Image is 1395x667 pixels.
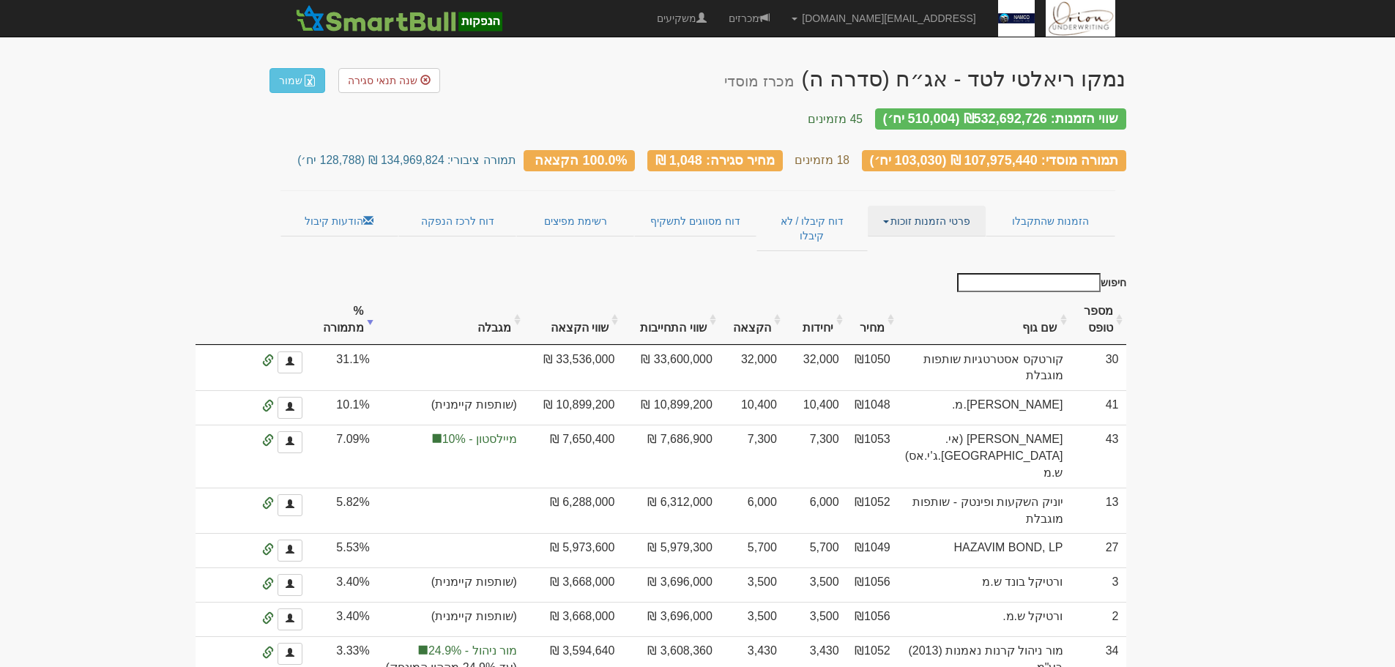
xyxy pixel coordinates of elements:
td: 13 [1071,488,1126,534]
span: מור ניהול - 24.9% [384,643,517,660]
td: 3 [1071,567,1126,602]
td: 32,000 [784,345,847,391]
div: נמקו ריאלטי לטד - אג״ח (סדרה ה) - הנפקה לציבור [724,67,1126,91]
td: 30 [1071,345,1126,391]
td: 3,500 [720,567,784,602]
span: מיילסטון - 10% [384,431,517,448]
td: 3,696,000 ₪ [622,602,719,636]
td: 5.53% [310,533,377,567]
td: 7,650,400 ₪ [524,425,622,488]
td: ₪1048 [847,390,898,425]
div: תמורה מוסדי: 107,975,440 ₪ (103,030 יח׳) [862,150,1126,171]
td: 6,312,000 ₪ [622,488,719,534]
th: מגבלה: activate to sort column ascending [377,296,524,345]
th: % מתמורה: activate to sort column ascending [310,296,377,345]
a: הזמנות שהתקבלו [986,206,1115,236]
th: הקצאה: activate to sort column ascending [720,296,784,345]
td: 5,700 [720,533,784,567]
td: 7.09% [310,425,377,488]
th: מספר טופס: activate to sort column ascending [1071,296,1126,345]
span: שנה תנאי סגירה [348,75,417,86]
th: שם גוף : activate to sort column ascending [898,296,1071,345]
td: ורטיקל ש.מ. [898,602,1071,636]
small: תמורה ציבורי: 134,969,824 ₪ (128,788 יח׳) [297,154,516,166]
td: ₪1056 [847,567,898,602]
td: ורטיקל בונד ש.מ [898,567,1071,602]
td: יוניק השקעות ופינטק - שותפות מוגבלת [898,488,1071,534]
span: (שותפות קיימנית) [384,574,517,591]
td: 32,000 [720,345,784,391]
td: 3,668,000 ₪ [524,602,622,636]
td: 31.1% [310,345,377,391]
td: HAZAVIM BOND, LP [898,533,1071,567]
td: ₪1052 [847,488,898,534]
td: 10,400 [720,390,784,425]
td: 3.40% [310,602,377,636]
td: [PERSON_NAME] (אי.[GEOGRAPHIC_DATA].ג'י.אס) ש.מ [898,425,1071,488]
td: קורטקס אסטרטגיות שותפות מוגבלת [898,345,1071,391]
td: 6,288,000 ₪ [524,488,622,534]
td: 2 [1071,602,1126,636]
td: 3.40% [310,567,377,602]
td: 3,500 [784,567,847,602]
a: שנה תנאי סגירה [338,68,440,93]
td: ₪1050 [847,345,898,391]
td: 10,400 [784,390,847,425]
img: excel-file-white.png [304,75,316,86]
td: 10,899,200 ₪ [622,390,719,425]
td: 5,979,300 ₪ [622,533,719,567]
td: ₪1056 [847,602,898,636]
td: 6,000 [784,488,847,534]
td: 5,700 [784,533,847,567]
td: 7,300 [784,425,847,488]
div: שווי הזמנות: ₪532,692,726 (510,004 יח׳) [875,108,1126,130]
td: 33,600,000 ₪ [622,345,719,391]
td: 7,686,900 ₪ [622,425,719,488]
a: דוח מסווגים לתשקיף [634,206,756,236]
input: חיפוש [957,273,1101,292]
small: 18 מזמינים [795,154,849,166]
img: SmartBull Logo [291,4,507,33]
td: 3,668,000 ₪ [524,567,622,602]
a: פרטי הזמנות זוכות [868,206,986,236]
td: 43 [1071,425,1126,488]
th: שווי הקצאה: activate to sort column ascending [524,296,622,345]
td: 3,500 [784,602,847,636]
a: שמור [269,68,325,93]
a: רשימת מפיצים [516,206,633,236]
td: ₪1053 [847,425,898,488]
td: הקצאה בפועל לקבוצה 'מיילסטון' 7.09% [377,425,524,488]
span: 100.0% הקצאה [535,152,627,167]
th: שווי התחייבות: activate to sort column ascending [622,296,719,345]
td: 41 [1071,390,1126,425]
td: 10,899,200 ₪ [524,390,622,425]
td: 7,300 [720,425,784,488]
a: הודעות קיבול [280,206,398,236]
td: ₪1049 [847,533,898,567]
th: מחיר : activate to sort column ascending [847,296,898,345]
td: 33,536,000 ₪ [524,345,622,391]
td: 27 [1071,533,1126,567]
span: (שותפות קיימנית) [384,397,517,414]
a: דוח לרכז הנפקה [398,206,516,236]
small: 45 מזמינים [808,113,863,125]
td: [PERSON_NAME].מ. [898,390,1071,425]
td: 3,696,000 ₪ [622,567,719,602]
td: 10.1% [310,390,377,425]
small: מכרז מוסדי [724,73,794,89]
div: מחיר סגירה: 1,048 ₪ [647,150,783,171]
th: יחידות: activate to sort column ascending [784,296,847,345]
label: חיפוש [952,273,1126,292]
a: דוח קיבלו / לא קיבלו [756,206,867,251]
span: (שותפות קיימנית) [384,608,517,625]
td: 3,500 [720,602,784,636]
td: 5.82% [310,488,377,534]
td: 5,973,600 ₪ [524,533,622,567]
td: 6,000 [720,488,784,534]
